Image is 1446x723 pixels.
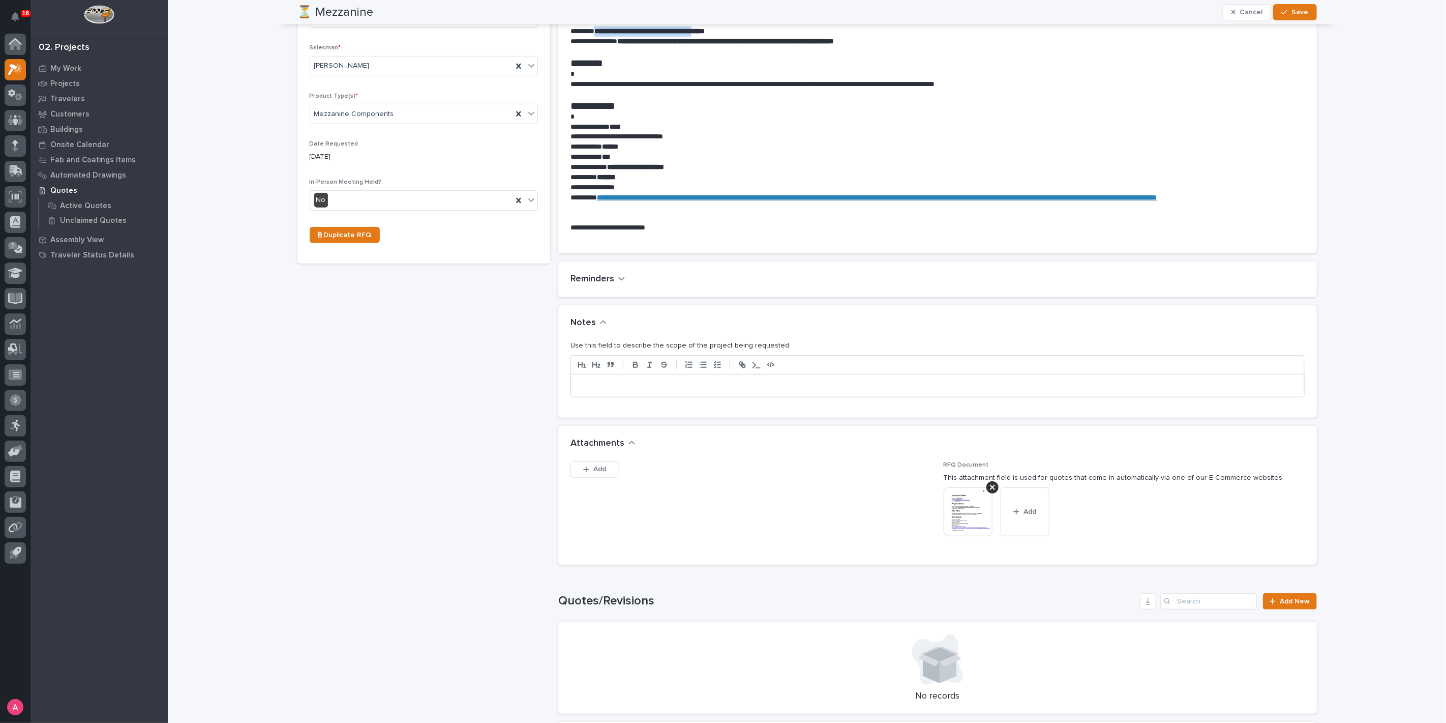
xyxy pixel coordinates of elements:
[5,697,26,718] button: users-avatar
[1001,487,1049,536] button: Add
[50,186,77,195] p: Quotes
[570,438,636,449] button: Attachments
[50,95,85,104] p: Travelers
[39,198,168,213] a: Active Quotes
[5,6,26,27] button: Notifications
[50,251,134,260] p: Traveler Status Details
[31,247,168,263] a: Traveler Status Details
[31,183,168,198] a: Quotes
[593,465,606,474] span: Add
[310,227,380,243] a: ⎘ Duplicate RFQ
[1160,593,1257,610] input: Search
[50,79,80,89] p: Projects
[310,45,341,51] span: Salesman
[50,156,136,165] p: Fab and Coatings Items
[558,594,1136,609] h1: Quotes/Revisions
[570,317,607,329] button: Notes
[84,5,114,24] img: Workspace Logo
[31,232,168,247] a: Assembly View
[310,179,382,185] span: In-Person Meeting Held?
[31,152,168,167] a: Fab and Coatings Items
[1292,8,1309,17] span: Save
[310,93,358,99] span: Product Type(s)
[570,317,596,329] h2: Notes
[31,61,168,76] a: My Work
[60,216,127,225] p: Unclaimed Quotes
[31,167,168,183] a: Automated Drawings
[1023,507,1036,516] span: Add
[50,236,104,245] p: Assembly View
[50,171,126,180] p: Automated Drawings
[570,274,625,285] button: Reminders
[39,213,168,227] a: Unclaimed Quotes
[1273,4,1316,20] button: Save
[314,193,328,208] div: No
[318,232,372,239] span: ⎘ Duplicate RFQ
[297,5,374,20] h2: ⏳ Mezzanine
[60,201,111,211] p: Active Quotes
[31,91,168,106] a: Travelers
[50,110,89,119] p: Customers
[31,106,168,122] a: Customers
[314,61,370,71] span: [PERSON_NAME]
[570,340,1305,351] p: Use this field to describe the scope of the project being requested.
[31,137,168,152] a: Onsite Calendar
[22,10,29,17] p: 16
[570,691,1305,702] p: No records
[314,109,394,120] span: Mezzanine Components
[13,12,26,28] div: Notifications16
[1240,8,1262,17] span: Cancel
[570,274,614,285] h2: Reminders
[50,125,83,134] p: Buildings
[1263,593,1316,610] a: Add New
[50,64,81,73] p: My Work
[50,140,109,150] p: Onsite Calendar
[944,473,1305,483] p: This attachment field is used for quotes that come in automatically via one of our E-Commerce web...
[310,141,358,147] span: Date Requested
[39,42,89,53] div: 02. Projects
[1280,598,1310,605] span: Add New
[570,461,619,478] button: Add
[31,76,168,91] a: Projects
[570,438,624,449] h2: Attachments
[310,152,538,162] p: [DATE]
[1223,4,1272,20] button: Cancel
[31,122,168,137] a: Buildings
[944,462,989,468] span: RFQ Document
